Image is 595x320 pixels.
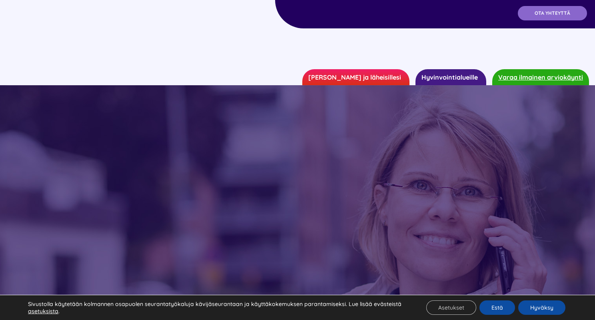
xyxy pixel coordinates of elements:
a: Hyvinvointialueille [415,69,486,85]
p: Sivustolla käytetään kolmannen osapuolen seurantatyökaluja kävijäseurantaan ja käyttäkokemuksen p... [28,300,407,315]
a: Varaa ilmainen arviokäynti [492,69,589,85]
a: [PERSON_NAME] ja läheisillesi [302,69,409,85]
span: OTA YHTEYTTÄ [535,10,570,16]
button: Hyväksy [518,300,565,315]
a: OTA YHTEYTTÄ [518,6,587,20]
button: Asetukset [426,300,476,315]
button: Estä [479,300,515,315]
button: asetuksista [28,308,58,315]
